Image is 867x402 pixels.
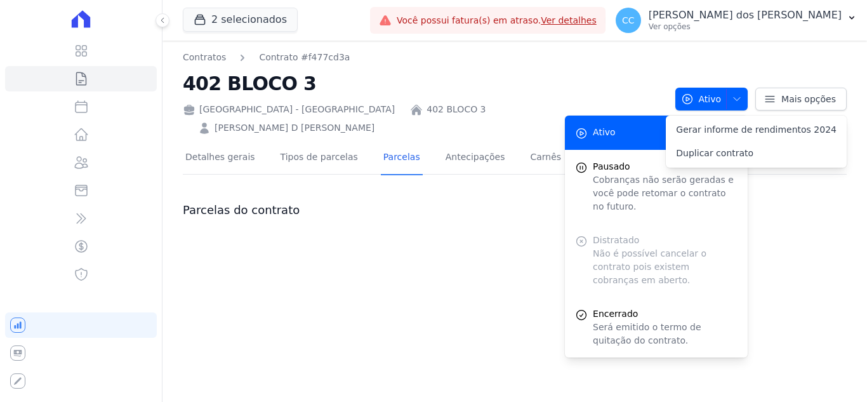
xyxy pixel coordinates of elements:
span: Mais opções [781,93,836,105]
a: Mais opções [755,88,847,111]
a: Detalhes gerais [183,142,258,175]
h2: 402 BLOCO 3 [183,69,665,98]
span: CC [622,16,635,25]
a: Tipos de parcelas [278,142,361,175]
p: Cobranças não serão geradas e você pode retomar o contrato no futuro. [593,173,738,213]
nav: Breadcrumb [183,51,665,64]
button: Pausado Cobranças não serão geradas e você pode retomar o contrato no futuro. [565,150,748,224]
div: [GEOGRAPHIC_DATA] - [GEOGRAPHIC_DATA] [183,103,395,116]
a: Parcelas [381,142,423,175]
button: Ativo [675,88,748,111]
a: 402 BLOCO 3 [427,103,486,116]
button: 2 selecionados [183,8,298,32]
a: Contrato #f477cd3a [259,51,350,64]
a: [PERSON_NAME] D [PERSON_NAME] [215,121,374,135]
button: CC [PERSON_NAME] dos [PERSON_NAME] Ver opções [606,3,867,38]
nav: Breadcrumb [183,51,350,64]
p: Ver opções [649,22,842,32]
p: Será emitido o termo de quitação do contrato. [593,321,738,347]
a: Antecipações [443,142,508,175]
a: Duplicar contrato [666,142,847,165]
a: Carnês [527,142,564,175]
span: Ativo [681,88,722,111]
span: Você possui fatura(s) em atraso. [397,14,597,27]
h3: Parcelas do contrato [183,203,300,218]
a: Encerrado Será emitido o termo de quitação do contrato. [565,297,748,358]
a: Contratos [183,51,226,64]
span: Pausado [593,160,738,173]
span: Encerrado [593,307,738,321]
p: [PERSON_NAME] dos [PERSON_NAME] [649,9,842,22]
a: Ver detalhes [541,15,597,25]
a: Gerar informe de rendimentos 2024 [666,118,847,142]
span: Ativo [593,126,616,139]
